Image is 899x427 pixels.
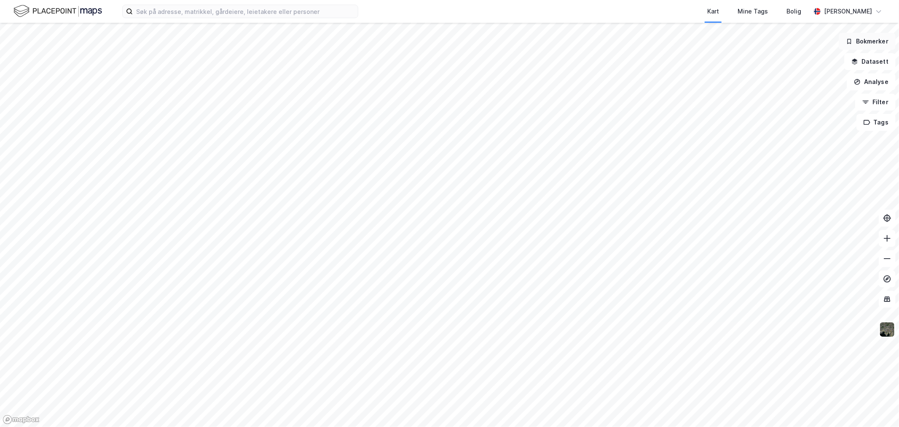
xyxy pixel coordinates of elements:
input: Søk på adresse, matrikkel, gårdeiere, leietakere eller personer [133,5,358,18]
button: Bokmerker [839,33,896,50]
iframe: Chat Widget [857,386,899,427]
button: Analyse [847,73,896,90]
div: Mine Tags [738,6,768,16]
div: Kart [707,6,719,16]
button: Datasett [844,53,896,70]
img: 9k= [879,322,895,338]
a: Mapbox homepage [3,415,40,424]
div: [PERSON_NAME] [824,6,872,16]
button: Filter [855,94,896,111]
button: Tags [856,114,896,131]
div: Kontrollprogram for chat [857,386,899,427]
div: Bolig [786,6,801,16]
img: logo.f888ab2527a4732fd821a326f86c7f29.svg [13,4,102,19]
